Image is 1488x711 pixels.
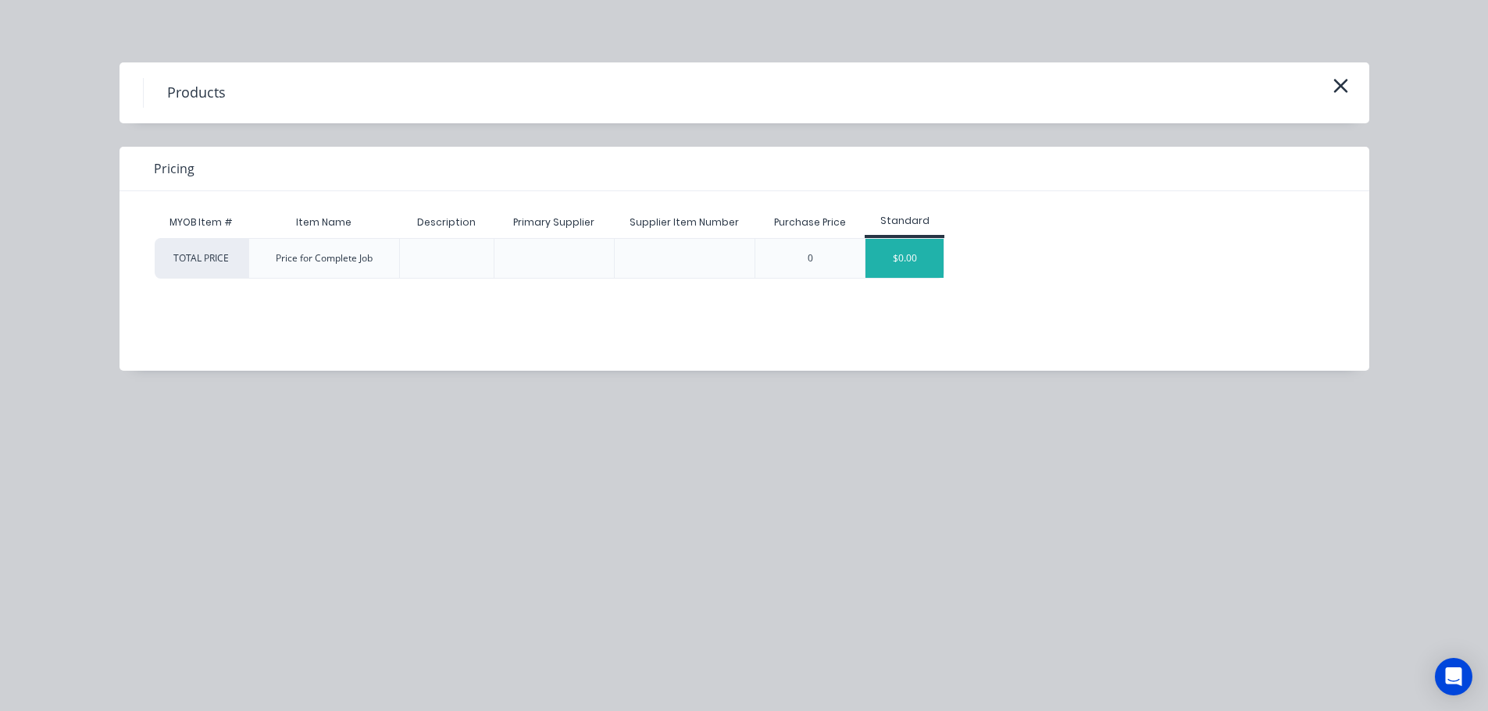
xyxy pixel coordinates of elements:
div: Description [405,203,488,242]
div: Price for Complete Job [276,251,373,265]
span: Pricing [154,159,194,178]
div: MYOB Item # [155,207,248,238]
div: Item Name [284,203,364,242]
div: Supplier Item Number [617,203,751,242]
h4: Products [143,78,249,108]
div: Open Intercom Messenger [1435,658,1472,695]
div: Primary Supplier [501,203,607,242]
div: $0.00 [865,239,944,278]
div: Purchase Price [762,203,858,242]
div: TOTAL PRICE [155,238,248,279]
div: 0 [808,251,813,265]
div: Standard [865,214,944,228]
